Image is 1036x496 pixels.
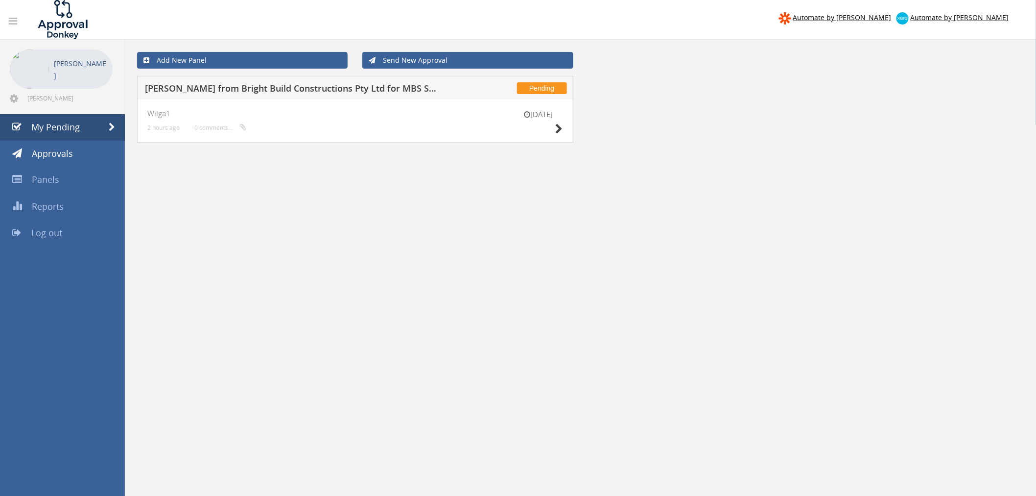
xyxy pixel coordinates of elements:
[31,121,80,133] span: My Pending
[517,82,566,94] span: Pending
[32,200,64,212] span: Reports
[362,52,573,69] a: Send New Approval
[896,12,909,25] img: xero-logo.png
[137,52,348,69] a: Add New Panel
[911,13,1009,22] span: Automate by [PERSON_NAME]
[32,148,73,159] span: Approvals
[145,84,439,96] h5: [PERSON_NAME] from Bright Build Constructions Pty Ltd for MBS SAND & CEMENT
[147,109,563,118] h4: Wilga1
[31,227,62,239] span: Log out
[514,109,563,120] small: [DATE]
[793,13,892,22] span: Automate by [PERSON_NAME]
[27,94,111,102] span: [PERSON_NAME][EMAIL_ADDRESS][DOMAIN_NAME]
[779,12,791,25] img: zapier-logomark.png
[194,124,246,131] small: 0 comments...
[54,57,108,82] p: [PERSON_NAME]
[147,124,180,131] small: 2 hours ago
[32,174,59,185] span: Panels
